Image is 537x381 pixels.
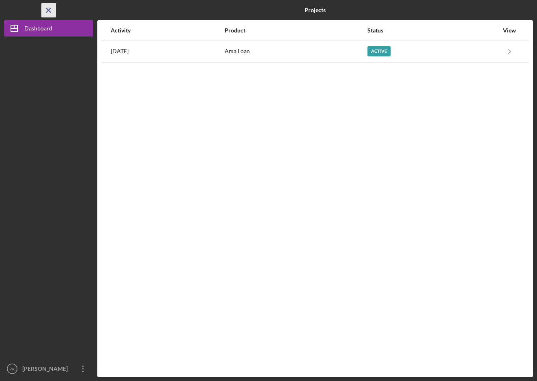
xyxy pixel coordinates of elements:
[225,41,367,62] div: Ama Loan
[111,27,224,34] div: Activity
[111,48,129,54] time: 2025-08-20 02:49
[367,46,391,56] div: Active
[4,361,93,377] button: VK[PERSON_NAME] [PERSON_NAME] Aiko
[4,20,93,37] button: Dashboard
[305,7,326,13] b: Projects
[367,27,498,34] div: Status
[225,27,367,34] div: Product
[499,27,520,34] div: View
[10,367,15,371] text: VK
[24,20,52,39] div: Dashboard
